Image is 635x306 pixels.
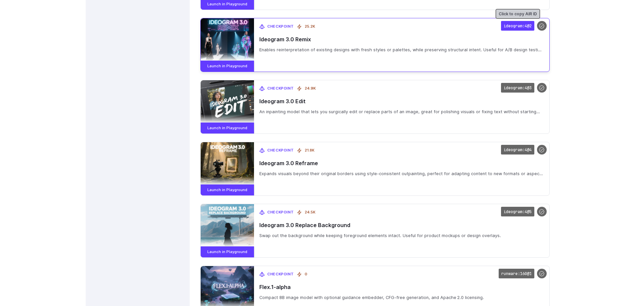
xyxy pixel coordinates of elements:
[201,204,254,247] img: Ideogram 3.0 Replace Background
[305,271,307,277] span: 0
[501,21,534,31] code: ideogram:4@2
[259,171,544,177] span: Expands visuals beyond their original borders using style-consistent outpainting, perfect for ada...
[198,16,257,63] img: Ideogram 3.0 Remix
[267,209,294,215] span: Checkpoint
[305,86,316,92] span: 24.9K
[259,98,544,105] span: Ideogram 3.0 Edit
[501,207,534,216] code: ideogram:4@5
[305,209,315,215] span: 24.5K
[305,148,314,153] span: 21.8K
[267,271,294,277] span: Checkpoint
[501,83,534,93] code: ideogram:4@3
[259,47,544,53] span: Enables reinterpretation of existing designs with fresh styles or palettes, while preserving stru...
[259,109,544,115] span: An inpainting model that lets you surgically edit or replace parts of an image, great for polishi...
[259,160,544,166] span: Ideogram 3.0 Reframe
[501,145,534,154] code: ideogram:4@4
[267,24,294,30] span: Checkpoint
[259,284,544,290] span: Flex.1‑alpha
[201,80,254,123] img: Ideogram 3.0 Edit
[305,24,315,30] span: 25.2K
[259,295,544,301] span: Compact 8B image model with optional guidance embedder, CFG-free generation, and Apache 2.0 licen...
[259,36,544,43] span: Ideogram 3.0 Remix
[267,148,294,153] span: Checkpoint
[259,222,544,228] span: Ideogram 3.0 Replace Background
[201,142,254,185] img: Ideogram 3.0 Reframe
[259,233,544,239] span: Swap out the background while keeping foreground elements intact. Useful for product mockups or d...
[499,269,534,278] code: runware:160@1
[267,86,294,92] span: Checkpoint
